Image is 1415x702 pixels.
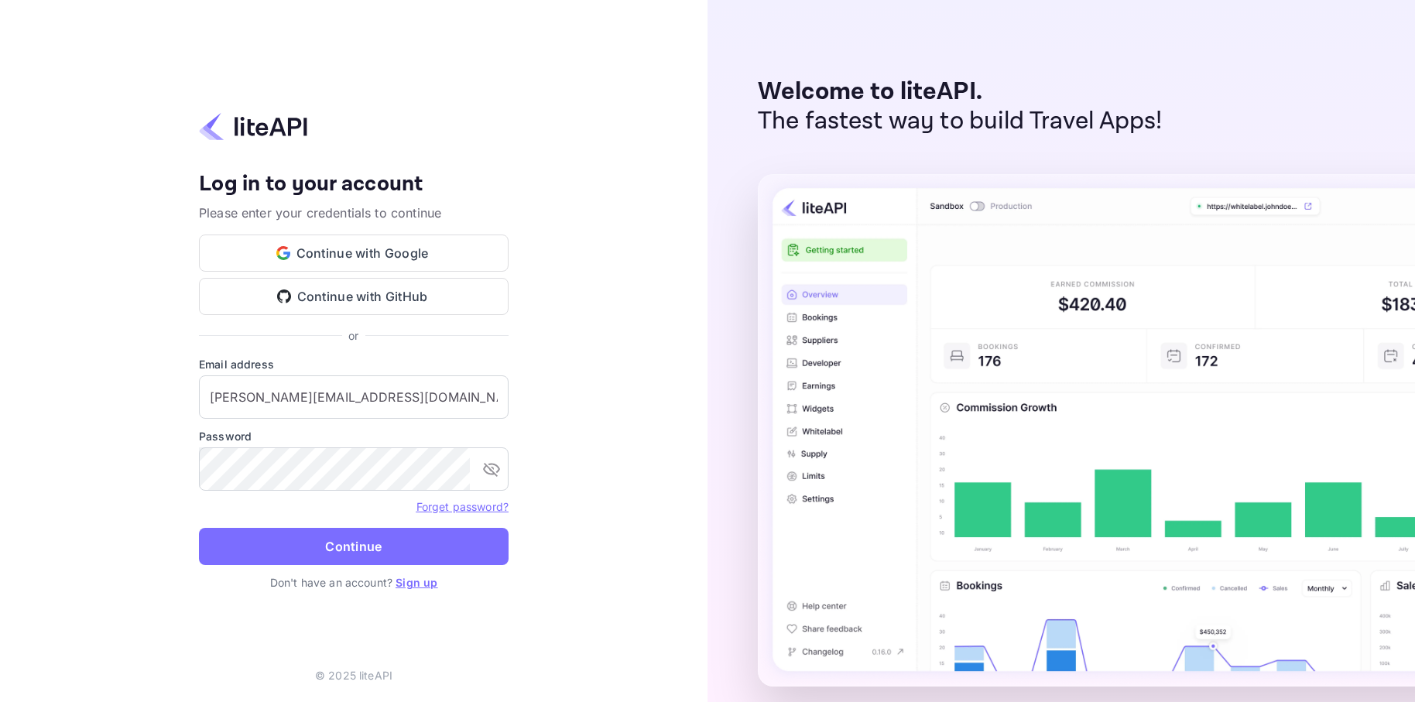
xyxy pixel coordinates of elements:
[199,235,509,272] button: Continue with Google
[199,356,509,372] label: Email address
[416,500,509,513] a: Forget password?
[199,111,307,142] img: liteapi
[758,107,1163,136] p: The fastest way to build Travel Apps!
[199,574,509,591] p: Don't have an account?
[476,454,507,485] button: toggle password visibility
[199,204,509,222] p: Please enter your credentials to continue
[315,667,392,683] p: © 2025 liteAPI
[758,77,1163,107] p: Welcome to liteAPI.
[416,498,509,514] a: Forget password?
[396,576,437,589] a: Sign up
[199,428,509,444] label: Password
[199,375,509,419] input: Enter your email address
[199,171,509,198] h4: Log in to your account
[348,327,358,344] p: or
[199,528,509,565] button: Continue
[199,278,509,315] button: Continue with GitHub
